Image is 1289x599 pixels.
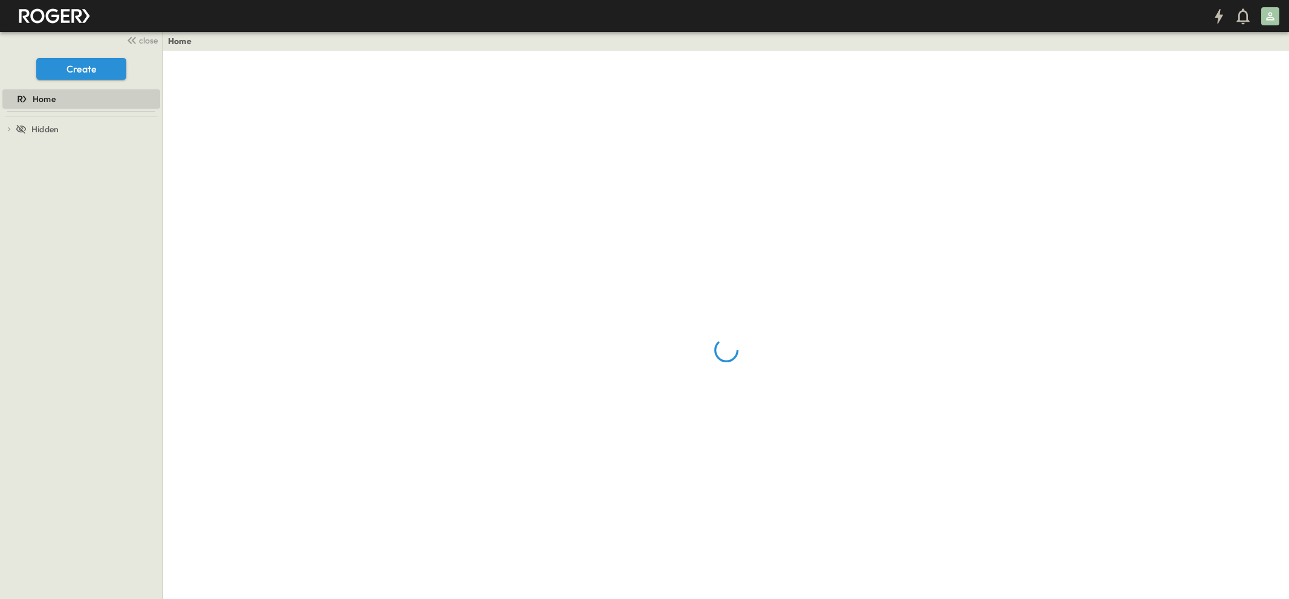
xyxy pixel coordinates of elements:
[33,93,56,105] span: Home
[168,35,199,47] nav: breadcrumbs
[168,35,192,47] a: Home
[36,58,126,80] button: Create
[139,34,158,46] span: close
[121,31,160,48] button: close
[2,91,158,107] a: Home
[31,123,59,135] span: Hidden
